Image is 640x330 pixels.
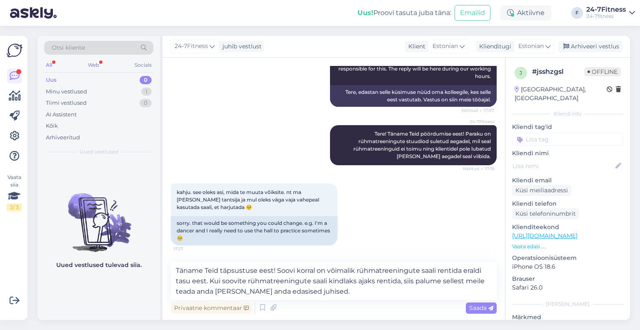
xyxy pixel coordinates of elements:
[512,110,623,118] div: Kliendi info
[455,5,490,21] button: Emailid
[469,304,493,312] span: Saada
[46,111,77,119] div: AI Assistent
[80,148,118,156] span: Uued vestlused
[140,76,152,84] div: 0
[46,76,57,84] div: Uus
[512,176,623,185] p: Kliendi email
[37,178,160,253] img: No chats
[7,204,22,211] div: 2 / 3
[357,9,373,17] b: Uus!
[512,223,623,232] p: Klienditeekond
[46,88,87,96] div: Minu vestlused
[512,199,623,208] p: Kliendi telefon
[140,99,152,107] div: 0
[512,243,623,250] p: Vaata edasi ...
[175,42,208,51] span: 24-7Fitness
[56,261,142,270] p: Uued vestlused tulevad siia.
[520,70,522,76] span: j
[463,118,494,125] span: 24-7Fitness
[52,43,85,52] span: Otsi kliente
[177,189,320,210] span: kahju. see oleks asi, mida te muuta võiksite. nt ma [PERSON_NAME] tantsija ja mul oleks väga vaja...
[512,161,614,171] input: Lisa nimi
[86,60,101,71] div: Web
[512,185,571,196] div: Küsi meiliaadressi
[512,275,623,283] p: Brauser
[353,131,492,159] span: Tere! Täname Teid pöördumise eest! Paraku on rühmatreeningute stuudiod suletud aegadel, mil seal ...
[7,43,22,58] img: Askly Logo
[584,67,621,76] span: Offline
[476,42,511,51] div: Klienditugi
[462,107,494,113] span: Nähtud ✓ 17:07
[141,88,152,96] div: 1
[518,42,544,51] span: Estonian
[219,42,262,51] div: juhib vestlust
[512,149,623,158] p: Kliendi nimi
[532,67,584,77] div: # jsshzgsl
[357,8,451,18] div: Proovi tasuta juba täna:
[46,122,58,130] div: Kõik
[512,300,623,308] div: [PERSON_NAME]
[46,134,80,142] div: Arhiveeritud
[171,262,497,300] textarea: Täname Teid täpsustuse eest! Soovi korral on võimalik rühmatreeningute saali rentida eraldi tasu ...
[330,85,497,107] div: Tere, edastan selle küsimuse nüüd oma kolleegile, kes selle eest vastutab. Vastus on siin meie tö...
[173,246,205,252] span: 17:27
[515,85,607,103] div: [GEOGRAPHIC_DATA], [GEOGRAPHIC_DATA]
[171,302,252,314] div: Privaatne kommentaar
[171,216,337,245] div: sorry. that would be something you could change. e.g. I'm a dancer and I really need to use the h...
[512,313,623,322] p: Märkmed
[512,254,623,262] p: Operatsioonisüsteem
[133,60,153,71] div: Socials
[500,5,551,20] div: Aktiivne
[512,133,623,146] input: Lisa tag
[586,6,635,20] a: 24-7Fitness24-7fitness
[512,232,577,239] a: [URL][DOMAIN_NAME]
[512,123,623,131] p: Kliendi tag'id
[46,99,87,107] div: Tiimi vestlused
[512,208,579,219] div: Küsi telefoninumbrit
[512,262,623,271] p: iPhone OS 18.6
[586,6,626,13] div: 24-7Fitness
[512,283,623,292] p: Safari 26.0
[338,58,492,79] span: Hello, I now forward this question to my colleague, who is responsible for this. The reply will b...
[432,42,458,51] span: Estonian
[586,13,626,20] div: 24-7fitness
[7,174,22,211] div: Vaata siia
[405,42,425,51] div: Klient
[44,60,54,71] div: All
[571,7,583,19] div: F
[463,166,494,172] span: Nähtud ✓ 17:18
[558,41,622,52] div: Arhiveeri vestlus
